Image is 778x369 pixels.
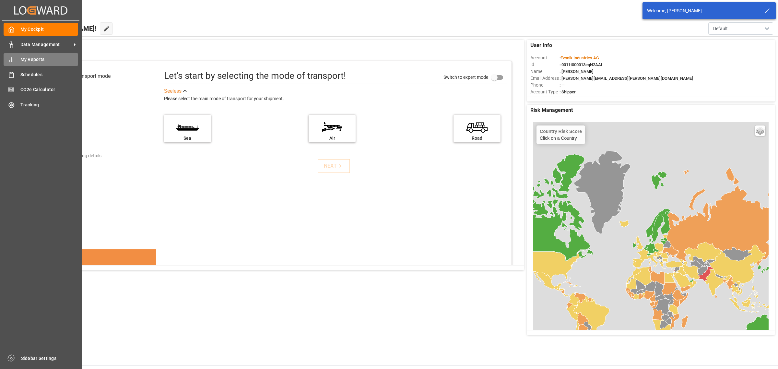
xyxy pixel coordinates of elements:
a: My Cockpit [4,23,78,36]
span: Evonik Industries AG [560,55,599,60]
a: My Reports [4,53,78,66]
span: : [560,55,599,60]
button: open menu [708,22,773,35]
div: NEXT [324,162,344,170]
span: Schedules [20,71,78,78]
span: Account Type [530,89,560,95]
span: My Reports [20,56,78,63]
span: Phone [530,82,560,89]
a: CO2e Calculator [4,83,78,96]
span: : Shipper [560,89,576,94]
span: : [PERSON_NAME][EMAIL_ADDRESS][PERSON_NAME][DOMAIN_NAME] [560,76,693,81]
div: Sea [167,135,208,142]
span: Tracking [20,101,78,108]
div: Welcome, [PERSON_NAME] [647,7,759,14]
div: Select transport mode [60,72,111,80]
span: : 0011t000013eqN2AAI [560,62,602,67]
div: Add shipping details [61,152,101,159]
span: Account [530,54,560,61]
div: Road [457,135,497,142]
div: See less [164,87,182,95]
span: My Cockpit [20,26,78,33]
span: Id [530,61,560,68]
a: Schedules [4,68,78,81]
span: CO2e Calculator [20,86,78,93]
div: Click on a Country [540,129,582,141]
span: Data Management [20,41,72,48]
span: Default [713,25,728,32]
button: NEXT [318,159,350,173]
span: Email Address [530,75,560,82]
span: Sidebar Settings [21,355,79,362]
span: : [PERSON_NAME] [560,69,594,74]
span: Risk Management [530,106,573,114]
span: : — [560,83,565,88]
a: Layers [755,125,765,136]
div: Please select the main mode of transport for your shipment. [164,95,507,103]
h4: Country Risk Score [540,129,582,134]
span: Name [530,68,560,75]
span: User Info [530,42,552,49]
div: Air [312,135,352,142]
div: Let's start by selecting the mode of transport! [164,69,346,83]
a: Tracking [4,98,78,111]
span: Switch to expert mode [443,75,488,80]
